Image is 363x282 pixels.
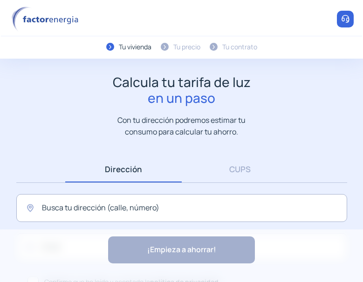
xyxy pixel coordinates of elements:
[9,7,84,32] img: logo factor
[222,42,257,52] div: Tu contrato
[173,42,200,52] div: Tu precio
[65,156,182,182] a: Dirección
[108,114,255,137] p: Con tu dirección podremos estimar tu consumo para calcular tu ahorro.
[113,90,251,106] span: en un paso
[113,74,251,106] h1: Calcula tu tarifa de luz
[119,42,151,52] div: Tu vivienda
[182,156,298,182] a: CUPS
[341,14,350,24] img: llamar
